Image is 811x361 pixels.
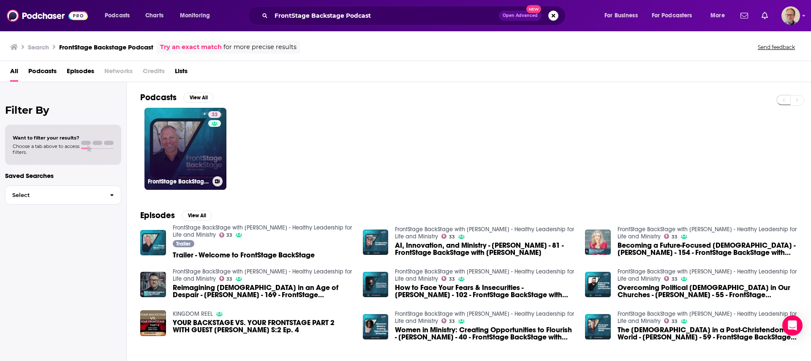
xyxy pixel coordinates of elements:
a: FrontStage BackStage with Jason Daye - Healthy Leadership for Life and Ministry [395,268,574,282]
span: More [710,10,725,22]
img: How to Face Your Fears & Insecurities - Joel Muddamalle - 102 - FrontStage BackStage with Jason Daye [363,272,389,298]
h3: FrontStage Backstage Podcast [59,43,153,51]
span: 33 [449,320,455,323]
span: 33 [226,233,232,237]
span: Credits [143,64,165,82]
a: FrontStage BackStage with Jason Daye - Healthy Leadership for Life and Ministry [395,226,574,240]
button: open menu [174,9,221,22]
img: Trailer - Welcome to FrontStage BackStage [140,230,166,256]
a: AI, Innovation, and Ministry - Rusty Rueff - 81 - FrontStage BackStage with Jason Daye [395,242,575,256]
span: 33 [672,235,678,239]
button: Open AdvancedNew [499,11,542,21]
span: Networks [104,64,133,82]
button: Show profile menu [781,6,800,25]
input: Search podcasts, credits, & more... [271,9,499,22]
a: 33 [219,232,233,238]
button: View All [183,93,214,103]
a: PodcastsView All [140,92,214,103]
img: User Profile [781,6,800,25]
span: 33 [212,111,218,119]
a: FrontStage BackStage with Jason Daye - Healthy Leadership for Life and Ministry [395,310,574,325]
a: Women in Ministry: Creating Opportunities to Flourish - Jo Saxton - 40 - FrontStage BackStage wit... [363,314,389,340]
a: 33 [219,276,233,281]
img: Podchaser - Follow, Share and Rate Podcasts [7,8,88,24]
a: 33 [208,111,221,118]
button: open menu [646,9,705,22]
a: EpisodesView All [140,210,212,221]
span: Podcasts [105,10,130,22]
span: 33 [449,277,455,281]
a: The Gospel in a Post-Christendom World - Sean McDowell - 59 - FrontStage BackStage with Jason Daye [618,326,797,341]
h3: Search [28,43,49,51]
a: Becoming a Future-Focused Church - Kara Powell - 154 - FrontStage BackStage with Jason Daye [618,242,797,256]
a: Show notifications dropdown [758,8,771,23]
h3: FrontStage BackStage with [PERSON_NAME] - Healthy Leadership for Life and Ministry [148,178,209,185]
a: 33FrontStage BackStage with [PERSON_NAME] - Healthy Leadership for Life and Ministry [144,108,226,190]
a: FrontStage BackStage with Jason Daye - Healthy Leadership for Life and Ministry [618,226,797,240]
a: 33 [664,276,678,281]
a: Trailer - Welcome to FrontStage BackStage [173,252,315,259]
button: View All [182,211,212,221]
span: For Business [604,10,638,22]
a: Show notifications dropdown [737,8,751,23]
span: for more precise results [223,42,297,52]
a: FrontStage BackStage with Jason Daye - Healthy Leadership for Life and Ministry [173,224,352,238]
span: The [DEMOGRAPHIC_DATA] in a Post-Christendom World - [PERSON_NAME] - 59 - FrontStage BackStage wi... [618,326,797,341]
div: Search podcasts, credits, & more... [256,6,574,25]
span: AI, Innovation, and Ministry - [PERSON_NAME] - 81 - FrontStage BackStage with [PERSON_NAME] [395,242,575,256]
a: Overcoming Political Tribalism in Our Churches - Patrick Miller - 55 - FrontStage BackStage with ... [618,284,797,298]
a: Podcasts [28,64,57,82]
img: Overcoming Political Tribalism in Our Churches - Patrick Miller - 55 - FrontStage BackStage with ... [585,272,611,298]
h2: Podcasts [140,92,177,103]
span: Reimagining [DEMOGRAPHIC_DATA] in an Age of Despair - [PERSON_NAME] - 169 - FrontStage BackStage ... [173,284,353,298]
span: Choose a tab above to access filters. [13,143,79,155]
img: AI, Innovation, and Ministry - Rusty Rueff - 81 - FrontStage BackStage with Jason Daye [363,230,389,255]
a: FrontStage BackStage with Jason Daye - Healthy Leadership for Life and Ministry [618,310,797,325]
span: 33 [672,277,678,281]
a: 33 [664,318,678,323]
span: Monitoring [180,10,210,22]
span: How to Face Your Fears & Insecurities - [PERSON_NAME] - 102 - FrontStage BackStage with [PERSON_N... [395,284,575,298]
a: All [10,64,18,82]
a: Women in Ministry: Creating Opportunities to Flourish - Jo Saxton - 40 - FrontStage BackStage wit... [395,326,575,341]
button: open menu [599,9,648,22]
a: YOUR BACKSTAGE VS. YOUR FRONTSTAGE PART 2 WITH GUEST JIMMY DODD S:2 Ep. 4 [173,319,353,334]
a: 33 [441,234,455,239]
span: Overcoming Political [DEMOGRAPHIC_DATA] in Our Churches - [PERSON_NAME] - 55 - FrontStage BackSta... [618,284,797,298]
a: Becoming a Future-Focused Church - Kara Powell - 154 - FrontStage BackStage with Jason Daye [585,230,611,255]
span: Open Advanced [503,14,538,18]
h2: Filter By [5,104,121,116]
button: Select [5,186,121,205]
a: Lists [175,64,188,82]
span: New [526,5,542,13]
a: Try an exact match [160,42,222,52]
span: Want to filter your results? [13,135,79,141]
span: Women in Ministry: Creating Opportunities to Flourish - [PERSON_NAME] - 40 - FrontStage BackStage... [395,326,575,341]
span: YOUR BACKSTAGE VS. YOUR FRONTSTAGE PART 2 WITH GUEST [PERSON_NAME] S:2 Ep. 4 [173,319,353,334]
a: 33 [441,318,455,323]
div: Open Intercom Messenger [782,315,803,336]
img: The Gospel in a Post-Christendom World - Sean McDowell - 59 - FrontStage BackStage with Jason Daye [585,314,611,340]
a: Reimagining Evangelism in an Age of Despair - Andy Root - 169 - FrontStage BackStage with Jason Daye [173,284,353,298]
span: Select [5,192,103,198]
span: 33 [226,277,232,281]
img: YOUR BACKSTAGE VS. YOUR FRONTSTAGE PART 2 WITH GUEST JIMMY DODD S:2 Ep. 4 [140,310,166,336]
a: Episodes [67,64,94,82]
button: open menu [99,9,141,22]
a: 33 [441,276,455,281]
span: 33 [672,320,678,323]
span: Becoming a Future-Focused [DEMOGRAPHIC_DATA] - [PERSON_NAME] - 154 - FrontStage BackStage with [P... [618,242,797,256]
span: Charts [145,10,163,22]
a: KINGDOM REEL [173,310,213,317]
img: Reimagining Evangelism in an Age of Despair - Andy Root - 169 - FrontStage BackStage with Jason Daye [140,272,166,298]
